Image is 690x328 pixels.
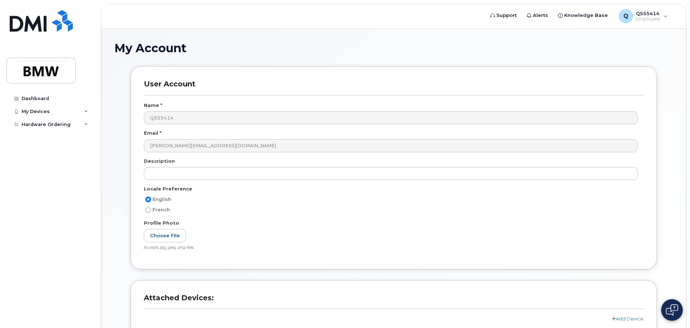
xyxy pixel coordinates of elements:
input: French [145,207,151,213]
label: Description [144,158,175,165]
span: French [152,207,170,212]
label: Email * [144,130,162,136]
a: Add Device [612,316,643,322]
div: Accepts jpg, jpeg, png files [144,245,638,251]
span: English [152,197,171,202]
label: Name * [144,102,162,109]
h3: Attached Devices: [144,293,643,309]
input: English [145,197,151,202]
label: Profile Photo [144,220,179,226]
h3: User Account [144,80,643,95]
label: Choose File [144,229,186,242]
h1: My Account [114,42,673,54]
img: Open chat [666,304,678,316]
label: Locale Preference [144,185,192,192]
